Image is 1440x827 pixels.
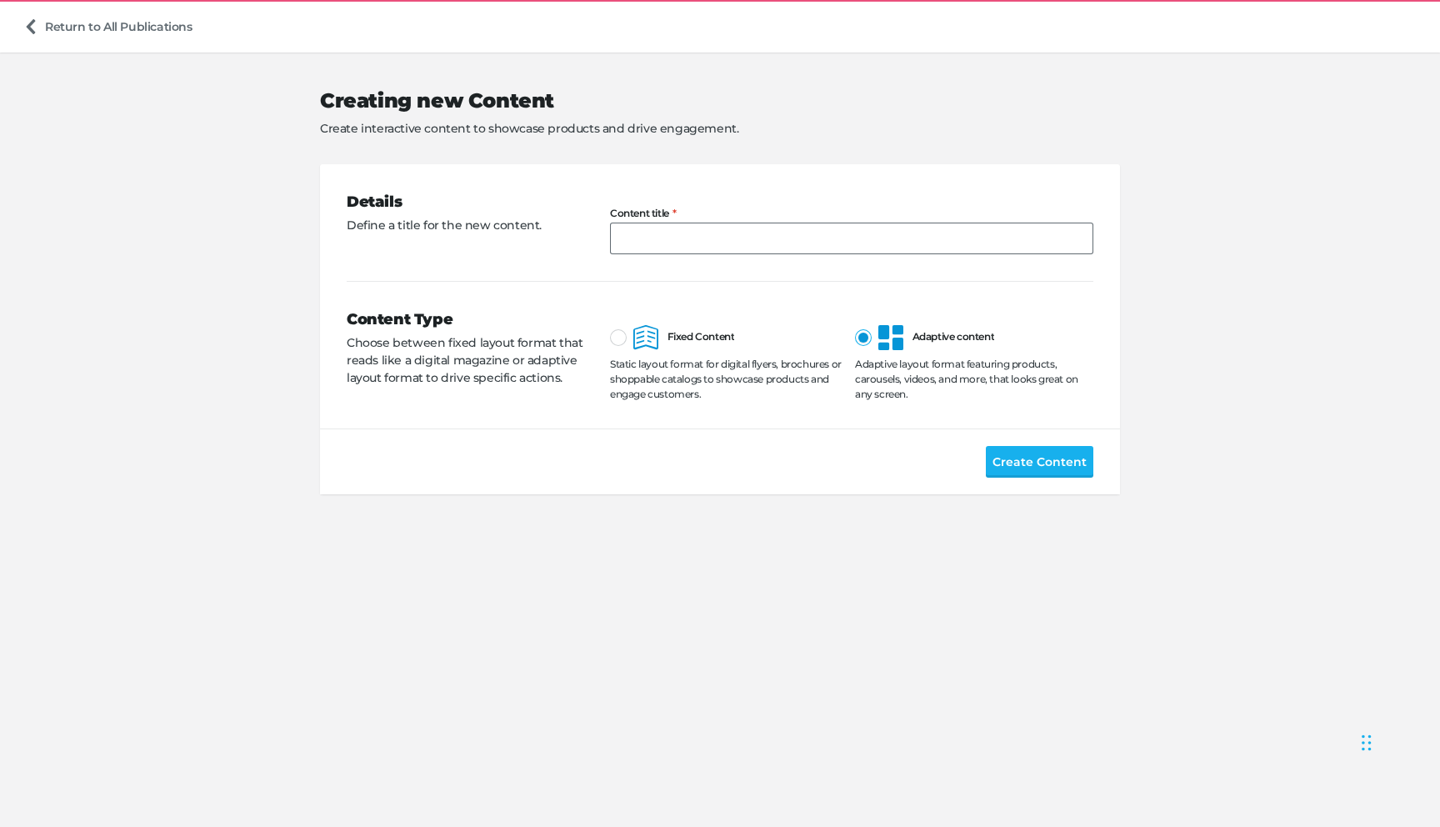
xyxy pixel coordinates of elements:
[347,217,583,234] p: Define a title for the new content.
[1357,701,1440,781] iframe: Chat Widget
[347,334,583,387] p: Choose between fixed layout format that reads like a digital magazine or adaptive layout format t...
[878,330,994,343] span: Adaptive content
[855,357,1090,402] div: Adaptive layout format featuring products, carousels, videos, and more, that looks great on any s...
[633,330,734,343] span: Fixed Content
[610,208,1093,219] label: Content title
[992,453,1087,471] span: Create Content
[320,89,1093,113] h2: Creating new Content
[347,191,583,213] h3: Details
[320,120,1093,138] p: Create interactive content to showcase products and drive engagement.
[1362,718,1372,768] div: Drag
[17,11,199,43] a: Return to All Publications
[610,357,845,402] div: Static layout format for digital flyers, brochures or shoppable catalogs to showcase products and...
[986,446,1093,478] button: Create Content
[347,308,583,331] h3: Content Type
